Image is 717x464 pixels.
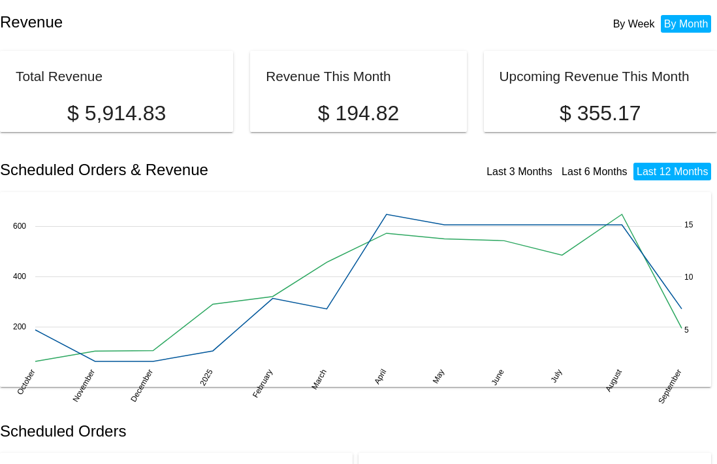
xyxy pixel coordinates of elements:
li: By Week [610,15,658,33]
a: Last 3 Months [486,166,552,177]
text: April [372,367,388,386]
text: February [251,367,274,399]
text: 600 [13,222,26,231]
text: November [71,367,97,403]
text: December [129,367,155,403]
text: 15 [684,220,693,229]
text: June [490,367,506,387]
text: 5 [684,325,689,334]
text: March [310,367,328,391]
h2: Revenue This Month [266,69,391,84]
h2: Upcoming Revenue This Month [500,69,690,84]
p: $ 355.17 [500,101,701,125]
p: $ 5,914.83 [16,101,217,125]
text: July [549,367,564,384]
text: September [656,367,683,405]
a: Last 6 Months [562,166,628,177]
p: $ 194.82 [266,101,451,125]
text: August [603,367,624,393]
text: 10 [684,273,693,282]
a: Last 12 Months [637,166,708,177]
text: 400 [13,272,26,281]
h2: Total Revenue [16,69,103,84]
text: May [431,367,446,385]
li: By Month [661,15,712,33]
text: 2025 [198,367,215,387]
text: October [15,367,37,396]
text: 200 [13,322,26,331]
